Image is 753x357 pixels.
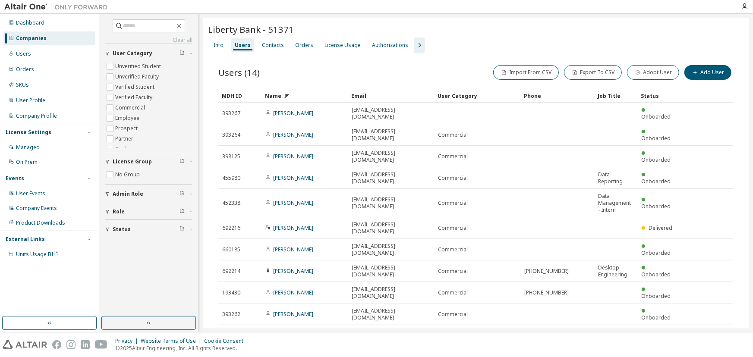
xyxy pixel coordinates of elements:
[6,236,45,243] div: External Links
[627,65,679,80] button: Adopt User
[222,289,240,296] span: 193430
[16,190,45,197] div: User Events
[105,220,192,239] button: Status
[352,264,430,278] span: [EMAIL_ADDRESS][DOMAIN_NAME]
[642,292,671,300] span: Onboarded
[3,340,47,349] img: altair_logo.svg
[16,66,34,73] div: Orders
[273,131,313,138] a: [PERSON_NAME]
[66,340,76,349] img: instagram.svg
[262,42,284,49] div: Contacts
[642,178,671,185] span: Onboarded
[105,185,192,204] button: Admin Role
[273,267,313,275] a: [PERSON_NAME]
[564,65,622,80] button: Export To CSV
[16,144,40,151] div: Managed
[325,42,361,49] div: License Usage
[372,42,408,49] div: Authorizations
[684,65,731,80] button: Add User
[273,199,313,207] a: [PERSON_NAME]
[180,226,185,233] span: Clear filter
[6,129,51,136] div: License Settings
[438,200,468,207] span: Commercial
[222,175,240,182] span: 455980
[16,159,38,166] div: On Prem
[208,23,294,35] span: Liberty Bank - 51371
[352,196,430,210] span: [EMAIL_ADDRESS][DOMAIN_NAME]
[351,89,431,103] div: Email
[113,191,143,197] span: Admin Role
[642,203,671,210] span: Onboarded
[438,153,468,160] span: Commercial
[649,224,672,232] span: Delivered
[438,225,468,232] span: Commercial
[438,175,468,182] span: Commercial
[204,338,249,344] div: Cookie Consent
[352,150,430,163] span: [EMAIL_ADDRESS][DOMAIN_NAME]
[599,171,634,185] span: Data Reporting
[352,221,430,235] span: [EMAIL_ADDRESS][DOMAIN_NAME]
[438,289,468,296] span: Commercial
[16,251,58,258] span: Units Usage BI
[352,307,430,321] span: [EMAIL_ADDRESS][DOMAIN_NAME]
[105,37,192,44] a: Clear all
[524,289,569,296] span: [PHONE_NUMBER]
[180,50,185,57] span: Clear filter
[222,311,240,318] span: 393262
[16,50,31,57] div: Users
[115,123,139,134] label: Prospect
[115,113,141,123] label: Employee
[113,226,131,233] span: Status
[115,338,141,344] div: Privacy
[95,340,107,349] img: youtube.svg
[141,338,204,344] div: Website Terms of Use
[235,42,251,49] div: Users
[641,89,677,103] div: Status
[6,175,24,182] div: Events
[352,286,430,300] span: [EMAIL_ADDRESS][DOMAIN_NAME]
[16,97,45,104] div: User Profile
[16,81,29,88] div: SKUs
[295,42,313,49] div: Orders
[105,152,192,171] button: License Group
[222,246,240,253] span: 660185
[642,135,671,142] span: Onboarded
[180,208,185,215] span: Clear filter
[438,132,468,138] span: Commercial
[273,246,313,253] a: [PERSON_NAME]
[16,219,65,226] div: Product Downloads
[493,65,559,80] button: Import From CSV
[16,35,47,42] div: Companies
[113,50,152,57] span: User Category
[352,106,430,120] span: [EMAIL_ADDRESS][DOMAIN_NAME]
[642,249,671,257] span: Onboarded
[218,66,260,78] span: Users (14)
[115,61,163,72] label: Unverified Student
[222,225,240,232] span: 692216
[273,224,313,232] a: [PERSON_NAME]
[16,19,44,26] div: Dashboard
[273,310,313,318] a: [PERSON_NAME]
[438,311,468,318] span: Commercial
[16,205,57,212] div: Company Events
[438,246,468,253] span: Commercial
[113,208,125,215] span: Role
[180,191,185,197] span: Clear filter
[115,344,249,352] p: © 2025 Altair Engineering, Inc. All Rights Reserved.
[105,44,192,63] button: User Category
[115,92,154,103] label: Verified Faculty
[642,113,671,120] span: Onboarded
[222,89,258,103] div: MDH ID
[115,134,135,144] label: Partner
[642,156,671,163] span: Onboarded
[273,153,313,160] a: [PERSON_NAME]
[115,72,161,82] label: Unverified Faculty
[222,153,240,160] span: 398125
[105,202,192,221] button: Role
[115,169,142,180] label: No Group
[16,113,57,119] div: Company Profile
[265,89,344,103] div: Name
[599,264,634,278] span: Desktop Engineering
[222,200,240,207] span: 452338
[4,3,112,11] img: Altair One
